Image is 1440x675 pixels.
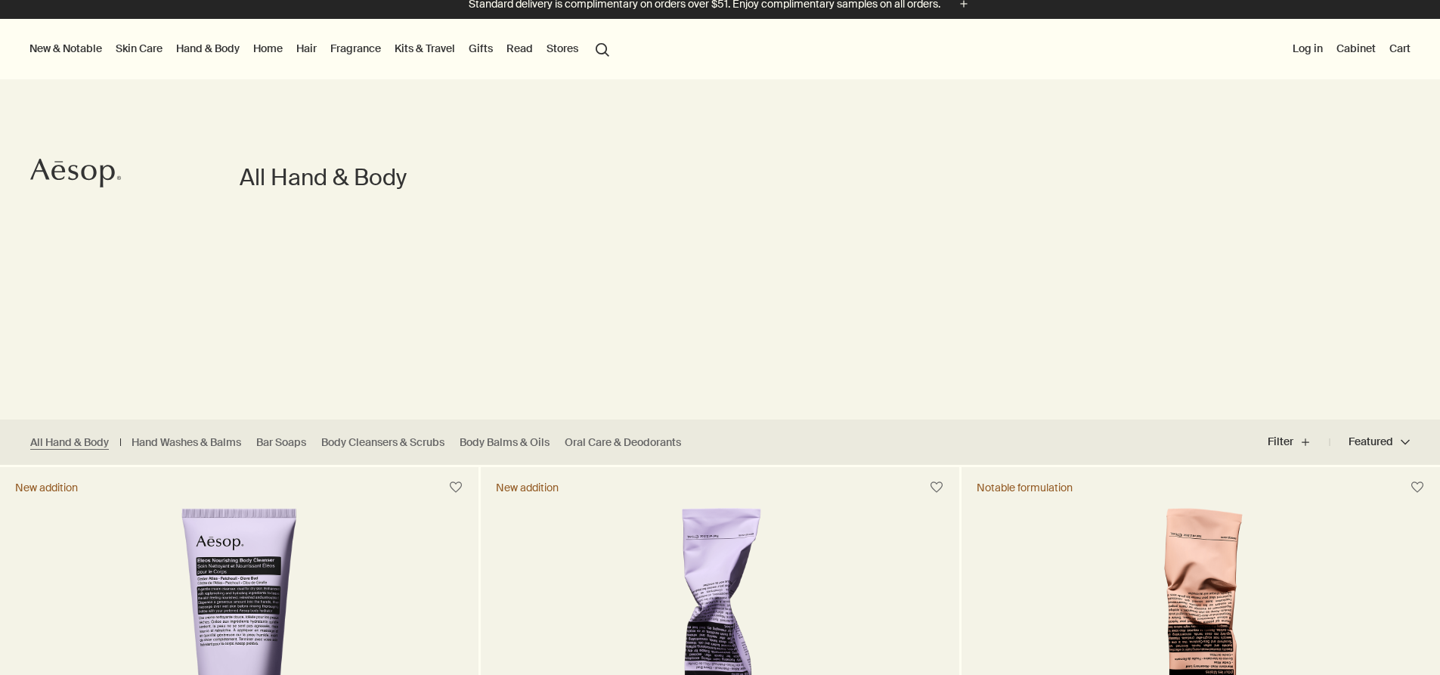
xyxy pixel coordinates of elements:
[15,481,78,494] div: New addition
[392,39,458,58] a: Kits & Travel
[327,39,384,58] a: Fragrance
[113,39,166,58] a: Skin Care
[250,39,286,58] a: Home
[1386,39,1414,58] button: Cart
[26,154,125,196] a: Aesop
[26,39,105,58] button: New & Notable
[496,481,559,494] div: New addition
[1404,474,1431,501] button: Save to cabinet
[1290,19,1414,79] nav: supplementary
[256,435,306,450] a: Bar Soaps
[1290,39,1326,58] button: Log in
[923,474,950,501] button: Save to cabinet
[442,474,469,501] button: Save to cabinet
[30,158,121,188] svg: Aesop
[173,39,243,58] a: Hand & Body
[26,19,616,79] nav: primary
[589,34,616,63] button: Open search
[503,39,536,58] a: Read
[30,435,109,450] a: All Hand & Body
[240,163,407,193] h1: All Hand & Body
[293,39,320,58] a: Hair
[460,435,550,450] a: Body Balms & Oils
[977,481,1073,494] div: Notable formulation
[132,435,241,450] a: Hand Washes & Balms
[565,435,681,450] a: Oral Care & Deodorants
[1333,39,1379,58] a: Cabinet
[1330,424,1410,460] button: Featured
[543,39,581,58] button: Stores
[466,39,496,58] a: Gifts
[321,435,444,450] a: Body Cleansers & Scrubs
[1268,424,1330,460] button: Filter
